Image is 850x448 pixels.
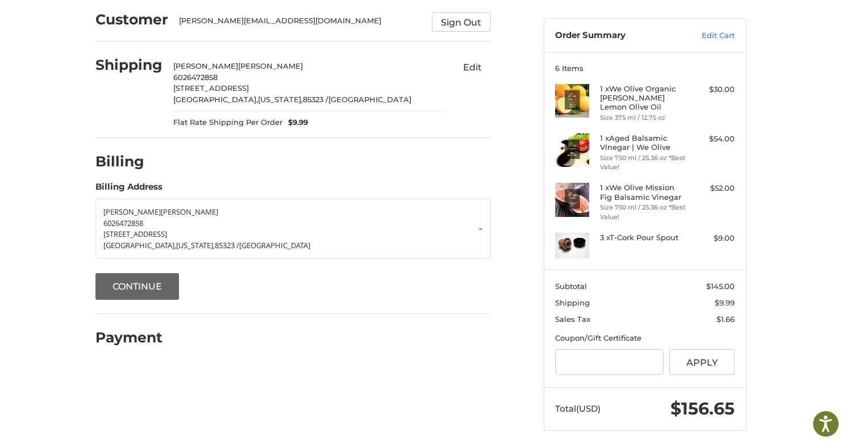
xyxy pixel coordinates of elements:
span: Flat Rate Shipping Per Order [173,117,282,128]
h4: 1 x We Olive Organic [PERSON_NAME] Lemon Olive Oil [600,84,687,112]
span: Sales Tax [555,315,590,324]
h2: Billing [95,153,162,170]
div: $52.00 [690,183,735,194]
h2: Shipping [95,56,163,74]
span: [PERSON_NAME] [238,61,303,70]
button: Sign Out [432,12,491,32]
input: Gift Certificate or Coupon Code [555,349,664,375]
div: [PERSON_NAME][EMAIL_ADDRESS][DOMAIN_NAME] [179,15,420,32]
a: Edit Cart [677,30,735,41]
h3: 6 Items [555,64,735,73]
span: Subtotal [555,282,587,291]
div: Coupon/Gift Certificate [555,333,735,344]
span: [PERSON_NAME] [161,207,218,217]
span: $145.00 [706,282,735,291]
button: Continue [95,273,180,300]
button: Open LiveChat chat widget [131,15,144,28]
span: [PERSON_NAME] [173,61,238,70]
span: Total (USD) [555,403,601,414]
span: $1.66 [716,315,735,324]
h4: 3 x T-Cork Pour Spout [600,233,687,242]
span: [GEOGRAPHIC_DATA] [328,95,411,104]
li: Size 750 ml / 25.36 oz *Best Value! [600,203,687,221]
span: [GEOGRAPHIC_DATA], [103,240,176,250]
h3: Order Summary [555,30,677,41]
h4: 1 x We Olive Mission Fig Balsamic Vinegar [600,183,687,202]
span: 6026472858 [103,218,143,228]
span: 85323 / [215,240,239,250]
div: $54.00 [690,133,735,145]
h2: Payment [95,329,163,346]
span: $156.65 [670,398,735,419]
span: [PERSON_NAME] [103,207,161,217]
li: Size 750 ml / 25.36 oz *Best Value! [600,153,687,172]
h4: 1 x Aged Balsamic Vinegar | We Olive [600,133,687,152]
h2: Customer [95,11,168,28]
div: $9.00 [690,233,735,244]
span: [GEOGRAPHIC_DATA], [173,95,258,104]
span: [STREET_ADDRESS] [173,83,249,93]
li: Size 375 ml / 12.75 oz [600,113,687,123]
span: [US_STATE], [176,240,215,250]
span: $9.99 [715,298,735,307]
span: 6026472858 [173,73,218,82]
p: We're away right now. Please check back later! [16,17,128,26]
div: $30.00 [690,84,735,95]
a: Enter or select a different address [95,199,491,259]
span: 85323 / [303,95,328,104]
span: [GEOGRAPHIC_DATA] [239,240,310,250]
button: Edit [455,58,491,76]
span: $9.99 [282,117,308,128]
span: [US_STATE], [258,95,303,104]
legend: Billing Address [95,181,163,199]
button: Apply [669,349,735,375]
span: Shipping [555,298,590,307]
span: [STREET_ADDRESS] [103,229,167,239]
